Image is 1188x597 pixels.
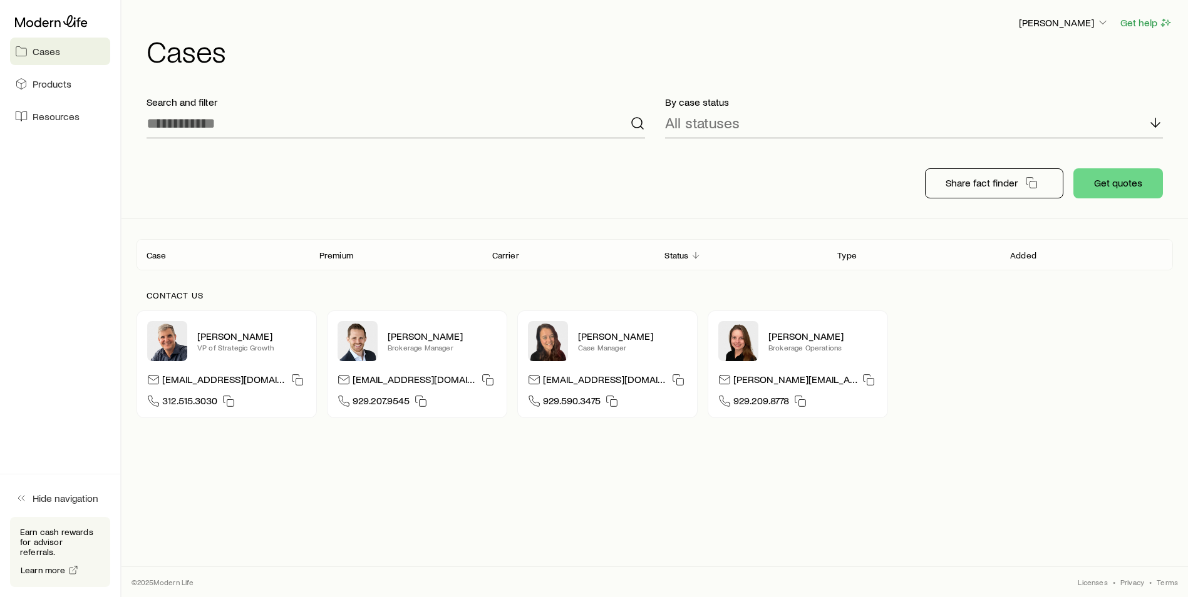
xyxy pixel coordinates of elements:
p: Earn cash rewards for advisor referrals. [20,527,100,557]
p: Case [147,250,167,260]
span: • [1149,577,1152,587]
span: Hide navigation [33,492,98,504]
p: Brokerage Operations [768,342,877,352]
button: Get help [1120,16,1173,30]
span: 929.209.8778 [733,394,789,411]
p: [PERSON_NAME] [768,330,877,342]
div: Client cases [137,239,1173,270]
p: VP of Strategic Growth [197,342,306,352]
p: By case status [665,96,1164,108]
img: Bill Ventura [147,321,187,361]
p: [EMAIL_ADDRESS][DOMAIN_NAME] [162,373,286,390]
p: [PERSON_NAME] [197,330,306,342]
p: Premium [319,250,353,260]
button: [PERSON_NAME] [1018,16,1110,31]
a: Cases [10,38,110,65]
p: Carrier [492,250,519,260]
a: Products [10,70,110,98]
a: Licenses [1078,577,1107,587]
p: [PERSON_NAME][EMAIL_ADDRESS][DOMAIN_NAME] [733,373,857,390]
p: [EMAIL_ADDRESS][DOMAIN_NAME] [353,373,477,390]
a: Resources [10,103,110,130]
p: Search and filter [147,96,645,108]
a: Privacy [1120,577,1144,587]
p: Contact us [147,290,1163,300]
p: © 2025 Modern Life [132,577,194,587]
p: [EMAIL_ADDRESS][DOMAIN_NAME] [543,373,667,390]
button: Hide navigation [10,484,110,512]
p: [PERSON_NAME] [578,330,687,342]
img: Nick Weiler [338,321,378,361]
p: Type [837,250,857,260]
button: Share fact finder [925,168,1063,198]
span: Cases [33,45,60,58]
span: Learn more [21,566,66,574]
span: Products [33,78,71,90]
span: Resources [33,110,80,123]
p: All statuses [665,114,740,131]
span: 929.590.3475 [543,394,601,411]
div: Earn cash rewards for advisor referrals.Learn more [10,517,110,587]
span: 312.515.3030 [162,394,217,411]
p: Case Manager [578,342,687,352]
p: [PERSON_NAME] [388,330,497,342]
span: • [1113,577,1115,587]
span: 929.207.9545 [353,394,410,411]
h1: Cases [147,36,1173,66]
p: Share fact finder [946,176,1018,189]
img: Abby McGuigan [528,321,568,361]
p: Status [664,250,688,260]
img: Ellen Wall [718,321,758,361]
p: Added [1010,250,1036,260]
button: Get quotes [1073,168,1163,198]
p: [PERSON_NAME] [1019,16,1109,29]
p: Brokerage Manager [388,342,497,352]
a: Terms [1157,577,1178,587]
